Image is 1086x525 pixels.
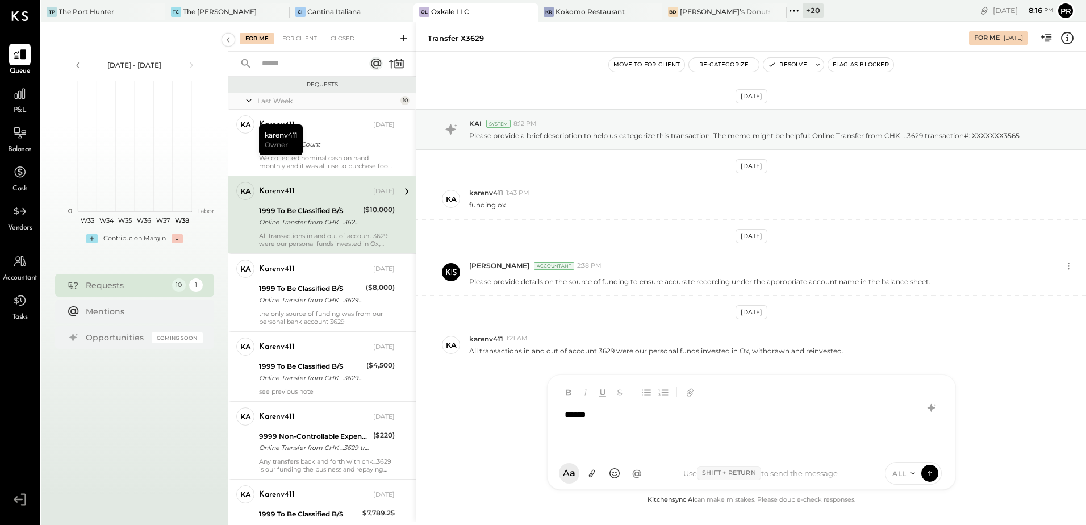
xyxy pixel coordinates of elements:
[8,223,32,234] span: Vendors
[1,161,39,194] a: Cash
[979,5,990,16] div: copy link
[197,207,214,215] text: Labor
[234,81,410,89] div: Requests
[259,264,295,275] div: karenv411
[86,234,98,243] div: +
[1,201,39,234] a: Vendors
[259,216,360,228] div: Online Transfer from CHK ...3629 transaction#: XXXXXXX3565
[1056,2,1075,20] button: Pr
[595,384,610,400] button: Underline
[373,343,395,352] div: [DATE]
[803,3,824,18] div: + 20
[1,122,39,155] a: Balance
[469,346,843,356] p: All transactions in and out of account 3629 were our personal funds invested in Ox, withdrawn and...
[259,119,295,131] div: karenv411
[259,124,303,155] div: karenv411
[697,466,761,480] span: Shift + Return
[736,229,767,243] div: [DATE]
[12,184,27,194] span: Cash
[559,463,579,484] button: Aa
[373,430,395,441] div: ($220)
[259,431,370,442] div: 9999 Non-Controllable Expenses:Other Income and Expenses:To Be Classified P&L
[373,120,395,130] div: [DATE]
[8,145,32,155] span: Balance
[469,277,930,286] p: Please provide details on the source of funding to ensure accurate recording under the appropriat...
[240,341,251,352] div: ka
[828,58,893,72] button: Flag as Blocker
[171,7,181,17] div: TC
[259,310,395,326] div: the only source of funding was from our personal bank account 3629
[1,44,39,77] a: Queue
[3,273,37,284] span: Accountant
[59,7,114,16] div: The Port Hunter
[763,58,811,72] button: Resolve
[683,384,697,400] button: Add URL
[86,280,166,291] div: Requests
[259,411,295,423] div: karenv411
[627,463,648,484] button: @
[428,33,484,44] div: Transfer x3629
[469,131,1020,140] p: Please provide a brief description to help us categorize this transaction. The memo might be help...
[259,139,391,150] div: Missing Cash Count
[68,207,72,215] text: 0
[1004,34,1023,42] div: [DATE]
[469,119,482,128] span: KAI
[544,7,554,17] div: KR
[14,106,27,116] span: P&L
[486,120,511,128] div: System
[10,66,31,77] span: Queue
[446,194,457,205] div: ka
[172,278,186,292] div: 10
[257,96,398,106] div: Last Week
[259,294,362,306] div: Online Transfer from CHK ...3629 transaction#: XXXXXXX5897
[47,7,57,17] div: TP
[577,261,602,270] span: 2:38 PM
[561,384,576,400] button: Bold
[555,7,625,16] div: Kokomo Restaurant
[632,468,642,479] span: @
[419,7,429,17] div: OL
[570,468,575,479] span: a
[259,509,359,520] div: 1999 To Be Classified B/S
[259,283,362,294] div: 1999 To Be Classified B/S
[1,251,39,284] a: Accountant
[506,334,528,343] span: 1:21 AM
[259,372,363,384] div: Online Transfer from CHK ...3629 transaction#: XXXXXXX7481
[156,216,170,224] text: W37
[736,89,767,103] div: [DATE]
[373,187,395,196] div: [DATE]
[513,119,537,128] span: 8:12 PM
[12,312,28,323] span: Tasks
[86,332,146,343] div: Opportunities
[469,188,503,198] span: karenv411
[469,334,503,344] span: karenv411
[189,278,203,292] div: 1
[183,7,257,16] div: The [PERSON_NAME]
[240,119,251,130] div: ka
[259,154,395,170] div: We collected nominal cash on hand monthly and it was all use to purchase food items for the resta...
[578,384,593,400] button: Italic
[240,33,274,44] div: For Me
[974,34,1000,43] div: For Me
[400,96,410,105] div: 10
[373,490,395,499] div: [DATE]
[295,7,306,17] div: CI
[668,7,678,17] div: BD
[469,261,529,270] span: [PERSON_NAME]
[80,216,94,224] text: W33
[99,216,114,224] text: W34
[240,264,251,274] div: ka
[259,457,395,473] div: Any transfers back and forth with chk...3629 is our funding the business and repaying ourselves.
[172,234,183,243] div: -
[277,33,323,44] div: For Client
[259,186,295,197] div: karenv411
[137,216,151,224] text: W36
[240,411,251,422] div: ka
[103,234,166,243] div: Contribution Margin
[259,361,363,372] div: 1999 To Be Classified B/S
[307,7,361,16] div: Cantina Italiana
[431,7,469,16] div: Oxkale LLC
[993,5,1054,16] div: [DATE]
[240,186,251,197] div: ka
[446,340,457,351] div: ka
